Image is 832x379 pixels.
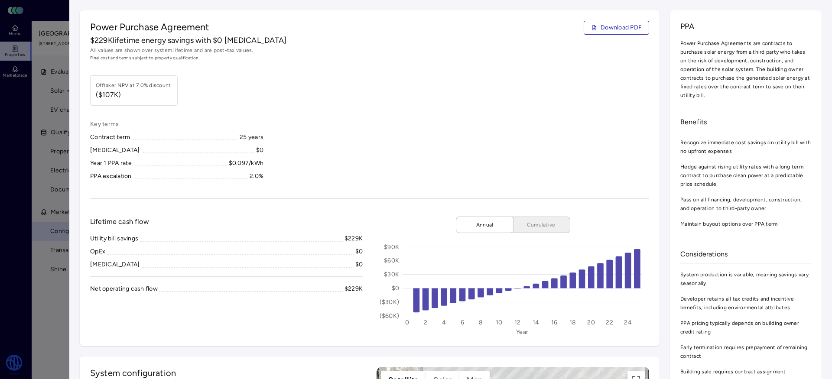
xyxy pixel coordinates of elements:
[344,284,363,294] div: $229K
[680,246,811,263] div: Considerations
[90,172,132,181] div: PPA escalation
[355,247,363,256] div: $0
[680,138,811,155] span: Recognize immediate cost savings on utility bill with no upfront expenses
[680,39,811,100] span: Power Purchase Agreements are contracts to purchase solar energy from a third party who takes on ...
[680,162,811,188] span: Hedge against rising utility rates with a long term contract to purchase clean power at a predict...
[380,298,400,306] text: ($30K)
[584,21,649,35] button: Download PDF
[96,90,171,100] span: ($107K)
[520,220,563,229] span: Cumulative
[606,319,613,326] text: 22
[90,146,140,155] div: [MEDICAL_DATA]
[680,367,811,376] span: Building sale requires contract assignment
[533,319,539,326] text: 14
[624,319,632,326] text: 24
[496,319,503,326] text: 10
[587,319,595,326] text: 20
[384,271,399,278] text: $30K
[405,319,409,326] text: 0
[256,146,264,155] div: $0
[516,328,528,336] text: Year
[551,319,558,326] text: 16
[601,23,642,32] span: Download PDF
[90,247,105,256] div: OpEx
[90,120,263,129] span: Key terms
[380,312,400,320] text: ($60K)
[90,21,209,35] span: Power Purchase Agreement
[680,21,811,32] span: PPA
[680,295,811,312] span: Developer retains all tax credits and incentive benefits, including environmental attributes
[90,367,363,379] h2: System configuration
[680,113,811,131] div: Benefits
[90,159,132,168] div: Year 1 PPA rate
[680,319,811,336] span: PPA pricing typically depends on building owner credit rating
[90,260,140,269] div: [MEDICAL_DATA]
[96,81,171,90] div: Offtaker NPV at 7.0% discount
[384,257,399,264] text: $60K
[463,220,507,229] span: Annual
[479,319,483,326] text: 8
[229,159,264,168] div: $0.097/kWh
[90,284,158,294] div: Net operating cash flow
[250,172,263,181] div: 2.0%
[424,319,427,326] text: 2
[344,234,363,243] div: $229K
[240,133,263,142] div: 25 years
[680,343,811,360] span: Early termination requires prepayment of remaining contract
[569,319,576,326] text: 18
[392,285,400,292] text: $0
[442,319,446,326] text: 4
[90,55,649,62] span: Final cost and terms subject to property qualification.
[680,220,811,228] span: Maintain buyout options over PPA term
[680,195,811,213] span: Pass on all financing, development, construction, and operation to third-party owner
[461,319,464,326] text: 6
[90,46,649,55] span: All values are shown over system lifetime and are post-tax values.
[680,270,811,288] span: System production is variable, meaning savings vary seasonally
[355,260,363,269] div: $0
[90,133,130,142] div: Contract term
[384,243,399,251] text: $90K
[514,319,521,326] text: 12
[90,217,149,227] span: Lifetime cash flow
[90,234,138,243] div: Utility bill savings
[90,35,287,46] span: $229K lifetime energy savings with $0 [MEDICAL_DATA]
